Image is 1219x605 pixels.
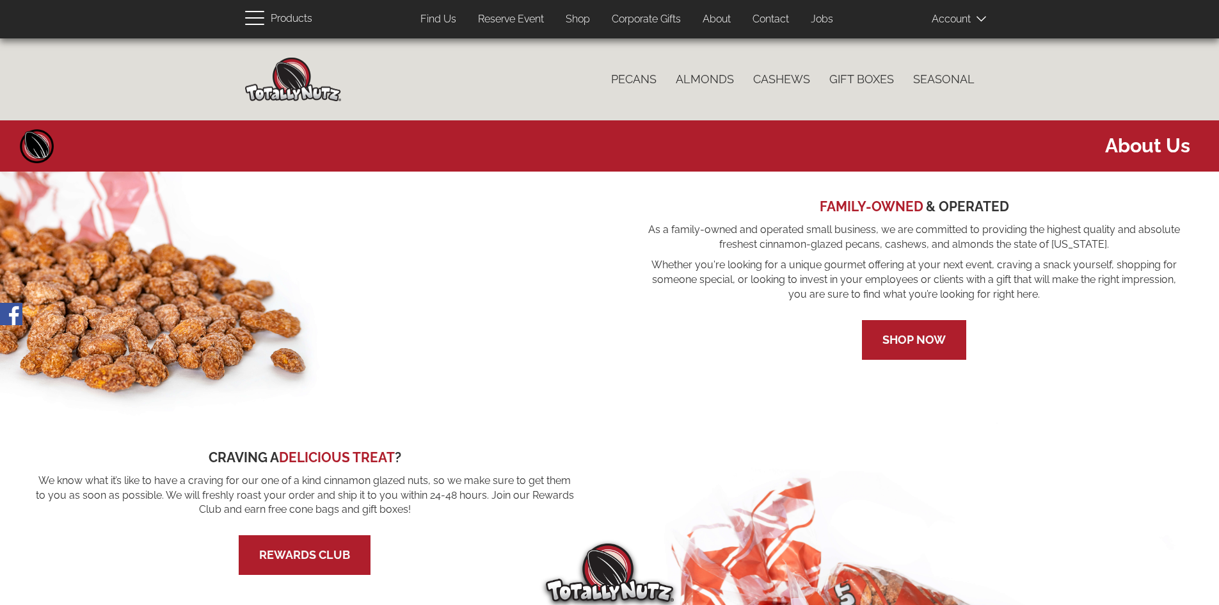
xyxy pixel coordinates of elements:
[645,223,1184,252] span: As a family-owned and operated small business, we are committed to providing the highest quality ...
[602,66,666,93] a: Pecans
[411,7,466,32] a: Find Us
[926,198,1009,214] span: & OPERATED
[904,66,984,93] a: Seasonal
[271,10,312,28] span: Products
[10,132,1190,159] span: About us
[645,258,1184,302] span: Whether you're looking for a unique gourmet offering at your next event, craving a snack yourself...
[693,7,740,32] a: About
[744,66,820,93] a: Cashews
[820,198,923,214] span: FAMILY-OWNED
[602,7,690,32] a: Corporate Gifts
[666,66,744,93] a: Almonds
[820,66,904,93] a: Gift Boxes
[468,7,554,32] a: Reserve Event
[556,7,600,32] a: Shop
[546,544,674,602] img: Totally Nutz Logo
[35,474,575,518] span: We know what it’s like to have a craving for our one of a kind cinnamon glazed nuts, so we make s...
[882,333,946,346] a: Shop Now
[209,449,401,465] span: CRAVING A ?
[743,7,799,32] a: Contact
[801,7,843,32] a: Jobs
[245,58,341,101] img: Home
[279,449,395,465] span: DELICIOUS TREAT
[259,548,350,561] a: Rewards Club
